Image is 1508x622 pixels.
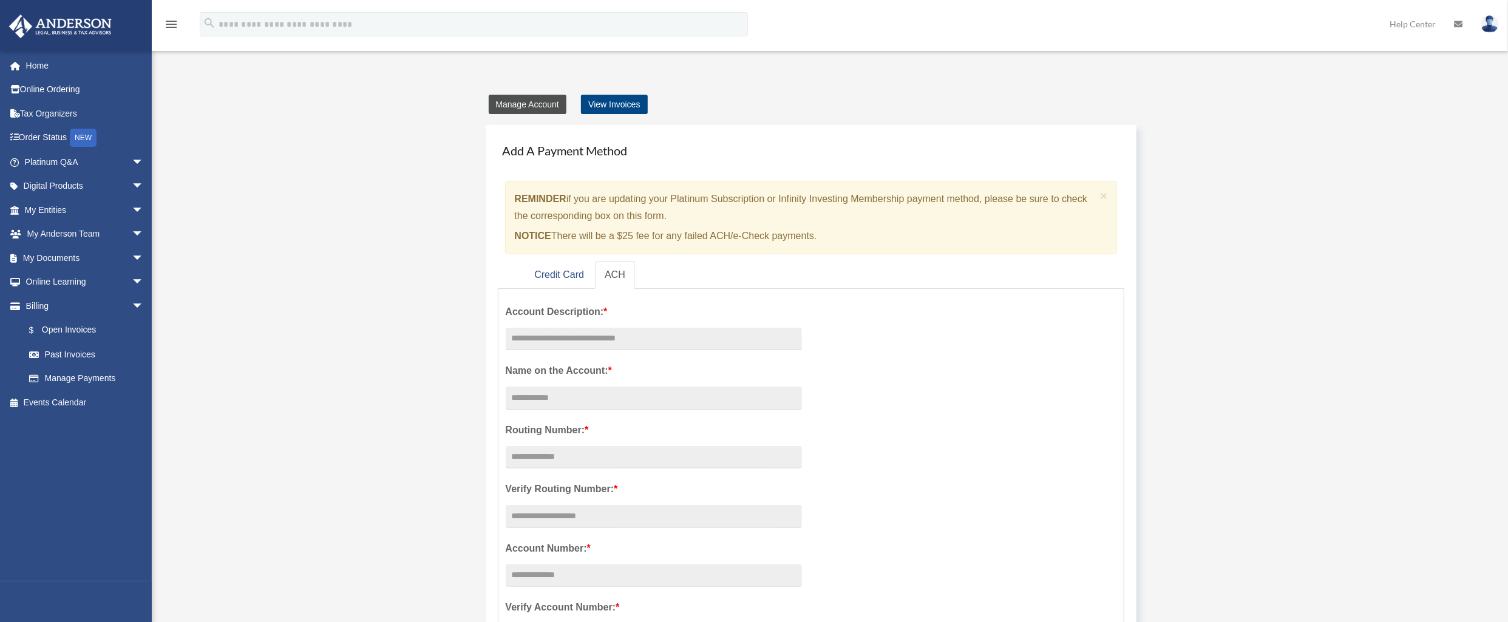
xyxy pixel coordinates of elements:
div: if you are updating your Platinum Subscription or Infinity Investing Membership payment method, p... [505,181,1118,254]
strong: REMINDER [515,194,566,204]
a: $Open Invoices [17,318,162,343]
a: Digital Productsarrow_drop_down [8,174,162,198]
i: search [203,16,216,30]
p: There will be a $25 fee for any failed ACH/e-Check payments. [515,228,1096,245]
a: My Anderson Teamarrow_drop_down [8,222,162,246]
span: arrow_drop_down [132,246,156,271]
label: Routing Number: [506,422,802,439]
span: arrow_drop_down [132,150,156,175]
label: Verify Routing Number: [506,481,802,498]
img: User Pic [1481,15,1499,33]
label: Name on the Account: [506,362,802,379]
a: Billingarrow_drop_down [8,294,162,318]
a: Order StatusNEW [8,126,162,150]
span: arrow_drop_down [132,198,156,223]
a: Tax Organizers [8,101,162,126]
a: Online Learningarrow_drop_down [8,270,162,294]
strong: NOTICE [515,231,551,241]
a: Home [8,53,162,78]
i: menu [164,17,178,32]
a: Manage Account [489,95,566,114]
span: arrow_drop_down [132,174,156,199]
button: Close [1100,189,1108,202]
h4: Add A Payment Method [498,137,1125,164]
a: View Invoices [581,95,647,114]
a: Past Invoices [17,342,162,367]
span: arrow_drop_down [132,222,156,247]
div: NEW [70,129,97,147]
label: Verify Account Number: [506,599,802,616]
a: Online Ordering [8,78,162,102]
a: Events Calendar [8,390,162,414]
a: menu [164,21,178,32]
a: Platinum Q&Aarrow_drop_down [8,150,162,174]
a: My Entitiesarrow_drop_down [8,198,162,222]
label: Account Number: [506,540,802,557]
a: ACH [595,262,635,289]
span: arrow_drop_down [132,294,156,319]
span: × [1100,189,1108,203]
a: My Documentsarrow_drop_down [8,246,162,270]
img: Anderson Advisors Platinum Portal [5,15,115,38]
span: arrow_drop_down [132,270,156,295]
a: Manage Payments [17,367,156,391]
label: Account Description: [506,303,802,320]
span: $ [36,323,42,338]
a: Credit Card [525,262,594,289]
